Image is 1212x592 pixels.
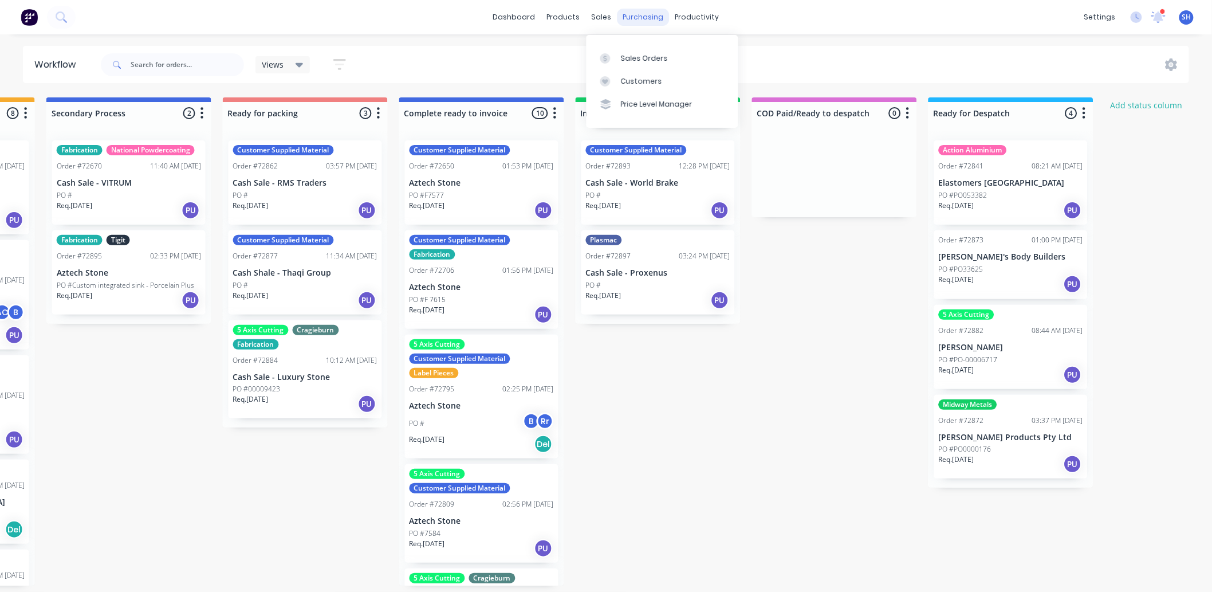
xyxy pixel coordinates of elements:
[57,178,201,188] p: Cash Sale - VITRUM
[586,145,687,155] div: Customer Supplied Material
[939,190,987,201] p: PO #PO053382
[523,413,540,430] div: B
[939,343,1083,352] p: [PERSON_NAME]
[586,291,621,301] p: Req. [DATE]
[57,190,72,201] p: PO #
[233,384,281,394] p: PO #00009423
[57,268,201,278] p: Aztech Stone
[621,99,692,109] div: Price Level Manager
[503,161,554,171] div: 01:53 PM [DATE]
[939,201,974,211] p: Req. [DATE]
[939,145,1007,155] div: Action Aluminium
[939,365,974,375] p: Req. [DATE]
[131,53,244,76] input: Search for orders...
[233,201,269,211] p: Req. [DATE]
[233,373,377,382] p: Cash Sale - Luxury Stone
[410,161,455,171] div: Order #72650
[410,201,445,211] p: Req. [DATE]
[503,265,554,276] div: 01:56 PM [DATE]
[410,539,445,549] p: Req. [DATE]
[586,235,622,245] div: Plasmac
[410,339,465,350] div: 5 Axis Cutting
[939,454,974,465] p: Req. [DATE]
[233,178,377,188] p: Cash Sale - RMS Traders
[182,291,200,309] div: PU
[934,230,1088,299] div: Order #7287301:00 PM [DATE][PERSON_NAME]'s Body BuildersPO #PO33625Req.[DATE]PU
[587,93,738,116] a: Price Level Manager
[679,161,730,171] div: 12:28 PM [DATE]
[405,230,558,329] div: Customer Supplied MaterialFabricationOrder #7270601:56 PM [DATE]Aztech StonePO #F 7615Req.[DATE]PU
[586,280,601,291] p: PO #
[405,140,558,225] div: Customer Supplied MaterialOrder #7265001:53 PM [DATE]Aztech StonePO #F7577Req.[DATE]PU
[939,178,1083,188] p: Elastomers [GEOGRAPHIC_DATA]
[939,235,984,245] div: Order #72873
[534,435,553,453] div: Del
[52,230,206,315] div: FabricationTigitOrder #7289502:33 PM [DATE]Aztech StonePO #Custom integrated sink - Porcelain Plu...
[1032,415,1083,426] div: 03:37 PM [DATE]
[410,265,455,276] div: Order #72706
[1064,275,1082,293] div: PU
[410,499,455,509] div: Order #72809
[711,291,729,309] div: PU
[410,190,444,201] p: PO #F7577
[670,9,725,26] div: productivity
[939,415,984,426] div: Order #72872
[52,140,206,225] div: FabricationNational PowdercoatingOrder #7267011:40 AM [DATE]Cash Sale - VITRUMPO #Req.[DATE]PU
[934,395,1088,479] div: Midway MetalsOrder #7287203:37 PM [DATE][PERSON_NAME] Products Pty LtdPO #PO0000176Req.[DATE]PU
[410,401,554,411] p: Aztech Stone
[107,145,195,155] div: National Powdercoating
[410,516,554,526] p: Aztech Stone
[581,230,735,315] div: PlasmacOrder #7289703:24 PM [DATE]Cash Sale - ProxenusPO #Req.[DATE]PU
[934,140,1088,225] div: Action AluminiumOrder #7284108:21 AM [DATE]Elastomers [GEOGRAPHIC_DATA]PO #PO053382Req.[DATE]PU
[410,368,459,378] div: Label Pieces
[1079,9,1122,26] div: settings
[229,320,382,419] div: 5 Axis CuttingCragieburnFabricationOrder #7288410:12 AM [DATE]Cash Sale - Luxury StonePO #0000942...
[503,384,554,394] div: 02:25 PM [DATE]
[469,573,516,583] div: Cragieburn
[326,251,377,261] div: 11:34 AM [DATE]
[57,251,102,261] div: Order #72895
[410,305,445,315] p: Req. [DATE]
[233,145,334,155] div: Customer Supplied Material
[410,418,425,429] p: PO #
[229,230,382,315] div: Customer Supplied MaterialOrder #7287711:34 AM [DATE]Cash Shale - Thaqi GroupPO #Req.[DATE]PU
[586,268,730,278] p: Cash Sale - Proxenus
[587,46,738,69] a: Sales Orders
[939,355,998,365] p: PO #PO-00006717
[150,161,201,171] div: 11:40 AM [DATE]
[326,355,377,366] div: 10:12 AM [DATE]
[410,178,554,188] p: Aztech Stone
[233,355,278,366] div: Order #72884
[57,280,194,291] p: PO #Custom integrated sink - Porcelain Plus
[1064,366,1082,384] div: PU
[233,251,278,261] div: Order #72877
[410,384,455,394] div: Order #72795
[939,326,984,336] div: Order #72882
[405,464,558,563] div: 5 Axis CuttingCustomer Supplied MaterialOrder #7280902:56 PM [DATE]Aztech StonePO #7584Req.[DATE]PU
[586,161,631,171] div: Order #72893
[934,305,1088,389] div: 5 Axis CuttingOrder #7288208:44 AM [DATE][PERSON_NAME]PO #PO-00006717Req.[DATE]PU
[107,235,130,245] div: Tigit
[1032,235,1083,245] div: 01:00 PM [DATE]
[410,573,465,583] div: 5 Axis Cutting
[57,145,103,155] div: Fabrication
[503,499,554,509] div: 02:56 PM [DATE]
[679,251,730,261] div: 03:24 PM [DATE]
[34,58,81,72] div: Workflow
[358,291,376,309] div: PU
[410,528,441,539] p: PO #7584
[939,433,1083,442] p: [PERSON_NAME] Products Pty Ltd
[541,9,586,26] div: products
[410,249,455,260] div: Fabrication
[586,251,631,261] div: Order #72897
[586,201,621,211] p: Req. [DATE]
[5,326,23,344] div: PU
[581,140,735,225] div: Customer Supplied MaterialOrder #7289312:28 PM [DATE]Cash Sale - World BrakePO #Req.[DATE]PU
[5,211,23,229] div: PU
[405,335,558,459] div: 5 Axis CuttingCustomer Supplied MaterialLabel PiecesOrder #7279502:25 PM [DATE]Aztech StonePO #BR...
[57,291,92,301] p: Req. [DATE]
[358,395,376,413] div: PU
[233,268,377,278] p: Cash Shale - Thaqi Group
[410,354,510,364] div: Customer Supplied Material
[5,520,23,539] div: Del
